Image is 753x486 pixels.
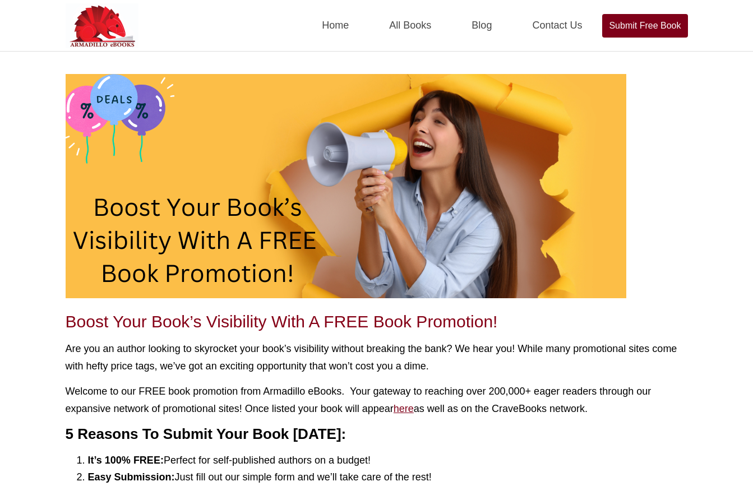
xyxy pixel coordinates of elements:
img: Armadilloebooks [66,3,138,48]
strong: 5 Reasons To Submit Your Book [DATE]: [66,425,347,442]
p: Are you an author looking to skyrocket your book’s visibility without breaking the bank? We hear ... [66,340,688,374]
strong: Easy Submission: [88,471,175,483]
li: Perfect for self-published authors on a budget! [88,452,688,469]
a: Boost Your Book’s Visibility With A FREE Book Promotion! [66,312,498,331]
a: Submit Free Book [602,14,687,38]
p: Welcome to our FREE book promotion from Armadillo eBooks. Your gateway to reaching over 200,000+ ... [66,383,688,417]
li: Just fill out our simple form and we’ll take care of the rest! [88,469,688,486]
strong: It’s 100% FREE: [88,455,164,466]
a: here [394,403,414,414]
img: Boost Your Book’s Visibility With A FREE Book Promotion! [66,74,626,298]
